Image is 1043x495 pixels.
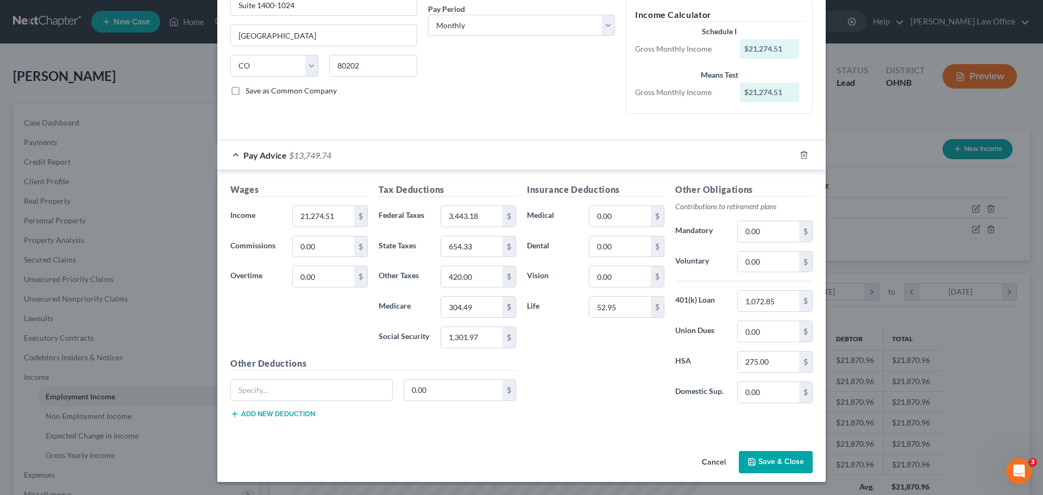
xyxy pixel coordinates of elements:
div: Gross Monthly Income [630,87,734,98]
iframe: Intercom live chat [1006,458,1032,484]
div: $ [651,236,664,257]
div: $ [354,206,367,227]
label: HSA [670,351,732,373]
label: State Taxes [373,236,435,258]
div: $ [651,297,664,317]
input: 0.00 [738,352,799,372]
div: $ [502,380,516,400]
label: Union Dues [670,321,732,342]
label: Commissions [225,236,287,258]
div: $ [502,206,516,227]
span: $13,749.74 [289,150,331,160]
input: 0.00 [738,321,799,342]
div: $ [799,252,812,272]
h5: Insurance Deductions [527,183,664,197]
input: 0.00 [738,252,799,272]
div: $ [651,266,664,287]
div: $ [502,327,516,348]
div: $ [799,382,812,403]
div: Schedule I [635,26,803,37]
label: Medicare [373,296,435,318]
input: 0.00 [441,236,502,257]
div: $ [502,266,516,287]
label: Medical [521,205,583,227]
h5: Other Deductions [230,357,516,371]
h5: Income Calculator [635,8,803,22]
input: 0.00 [589,236,651,257]
div: $ [354,236,367,257]
input: 0.00 [589,206,651,227]
button: Cancel [693,452,734,474]
input: 0.00 [441,327,502,348]
label: Social Security [373,327,435,348]
label: Vision [521,266,583,287]
label: Dental [521,236,583,258]
input: 0.00 [293,266,354,287]
label: Mandatory [670,221,732,242]
div: Means Test [635,70,803,80]
div: $ [799,352,812,372]
div: $21,274.51 [740,83,800,102]
div: $ [651,206,664,227]
label: Federal Taxes [373,205,435,227]
label: Other Taxes [373,266,435,287]
p: Contributions to retirement plans [675,201,813,212]
span: Pay Advice [243,150,287,160]
label: Domestic Sup. [670,381,732,403]
input: 0.00 [441,206,502,227]
span: Save as Common Company [246,86,337,95]
input: 0.00 [293,236,354,257]
input: Enter zip... [329,55,417,77]
input: 0.00 [441,297,502,317]
input: 0.00 [738,221,799,242]
input: 0.00 [404,380,503,400]
label: 401(k) Loan [670,290,732,312]
div: $ [799,291,812,311]
input: Enter city... [231,25,417,46]
div: $21,274.51 [740,39,800,59]
span: 3 [1028,458,1037,467]
div: $ [799,221,812,242]
div: Gross Monthly Income [630,43,734,54]
button: Add new deduction [230,410,315,418]
label: Life [521,296,583,318]
input: 0.00 [293,206,354,227]
button: Save & Close [739,451,813,474]
h5: Other Obligations [675,183,813,197]
div: $ [799,321,812,342]
label: Overtime [225,266,287,287]
span: Income [230,210,255,220]
input: 0.00 [441,266,502,287]
label: Voluntary [670,251,732,273]
input: 0.00 [738,382,799,403]
div: $ [502,236,516,257]
h5: Tax Deductions [379,183,516,197]
span: Pay Period [428,4,465,14]
input: 0.00 [589,266,651,287]
div: $ [502,297,516,317]
input: Specify... [231,380,392,400]
div: $ [354,266,367,287]
input: 0.00 [589,297,651,317]
input: 0.00 [738,291,799,311]
h5: Wages [230,183,368,197]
